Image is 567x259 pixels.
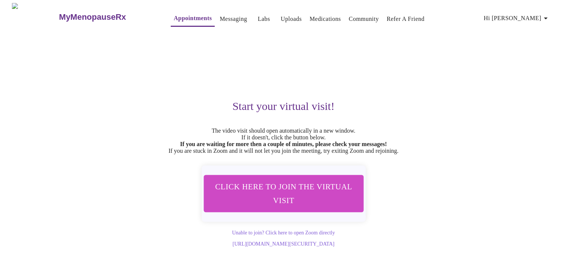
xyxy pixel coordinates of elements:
[59,12,126,22] h3: MyMenopauseRx
[54,127,513,154] p: The video visit should open automatically in a new window. If it doesn't, click the button below....
[278,12,305,26] button: Uploads
[174,13,212,23] a: Appointments
[252,12,276,26] button: Labs
[233,241,334,247] a: [URL][DOMAIN_NAME][SECURITY_DATA]
[349,14,379,24] a: Community
[217,12,250,26] button: Messaging
[54,100,513,113] h3: Start your virtual visit!
[201,174,366,213] button: Click here to join the virtual visit
[346,12,382,26] button: Community
[211,179,356,208] span: Click here to join the virtual visit
[220,14,247,24] a: Messaging
[309,14,341,24] a: Medications
[12,3,58,31] img: MyMenopauseRx Logo
[180,141,387,147] strong: If you are waiting for more then a couple of minutes, please check your messages!
[484,13,550,23] span: Hi [PERSON_NAME]
[387,14,425,24] a: Refer a Friend
[232,230,335,236] a: Unable to join? Click here to open Zoom directly
[481,11,553,26] button: Hi [PERSON_NAME]
[306,12,344,26] button: Medications
[258,14,270,24] a: Labs
[384,12,428,26] button: Refer a Friend
[171,11,215,27] button: Appointments
[58,4,156,30] a: MyMenopauseRx
[281,14,302,24] a: Uploads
